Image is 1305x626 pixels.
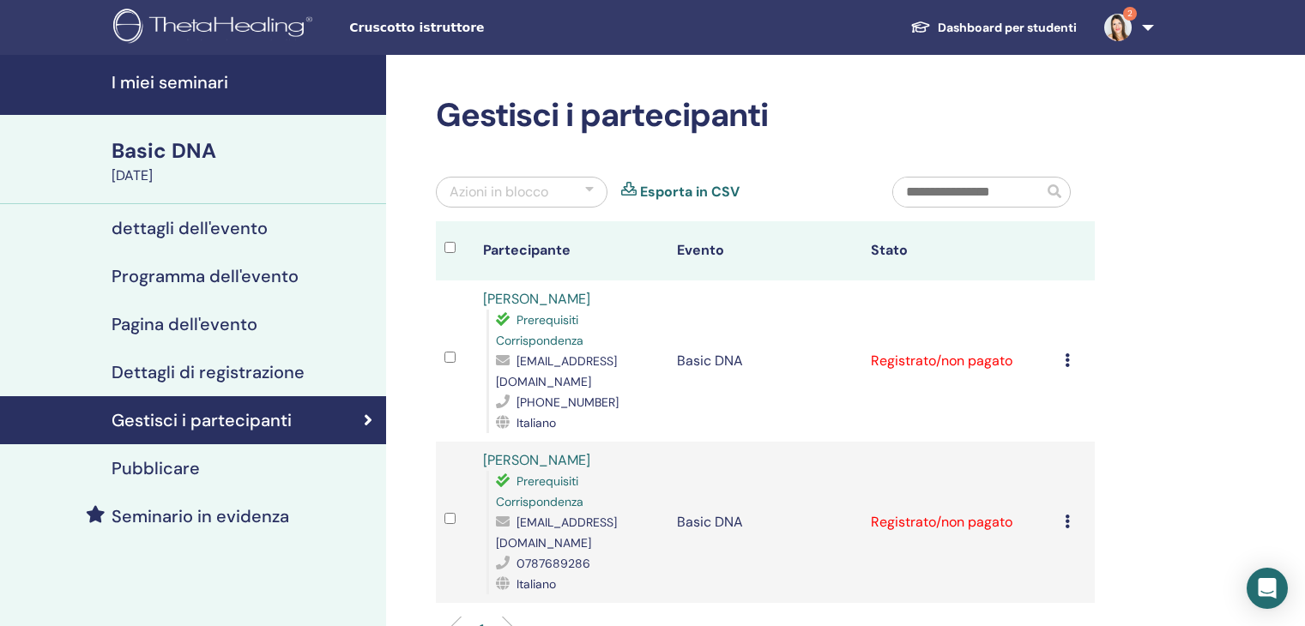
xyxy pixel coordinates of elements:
a: [PERSON_NAME] [483,451,590,469]
th: Stato [862,221,1056,280]
h2: Gestisci i partecipanti [436,96,1095,135]
h4: dettagli dell'evento [112,218,268,238]
span: 0787689286 [517,556,590,571]
span: [EMAIL_ADDRESS][DOMAIN_NAME] [496,515,617,551]
td: Basic DNA [668,442,862,603]
h4: Gestisci i partecipanti [112,410,292,430]
a: [PERSON_NAME] [483,290,590,308]
th: Evento [668,221,862,280]
div: Azioni in blocco [450,182,548,202]
div: Basic DNA [112,136,376,166]
img: logo.png [113,9,318,47]
h4: Dettagli di registrazione [112,362,305,382]
span: [EMAIL_ADDRESS][DOMAIN_NAME] [496,353,617,389]
span: Prerequisiti Corrispondenza [496,473,583,509]
h4: Programma dell'evento [112,266,299,286]
img: graduation-cap-white.svg [910,20,931,34]
div: Open Intercom Messenger [1247,568,1288,609]
h4: Seminario in evidenza [112,506,289,527]
h4: Pagina dell'evento [112,314,257,334]
span: [PHONE_NUMBER] [517,394,619,410]
span: Italiano [517,576,556,592]
td: Basic DNA [668,280,862,442]
span: Cruscotto istruttore [349,19,607,37]
a: Dashboard per studenti [897,12,1091,44]
div: [DATE] [112,166,376,186]
img: default.jpg [1104,14,1132,41]
span: Italiano [517,415,556,430]
h4: I miei seminari [112,72,376,93]
h4: Pubblicare [112,458,200,479]
a: Basic DNA[DATE] [101,136,386,186]
th: Partecipante [474,221,668,280]
span: 2 [1123,7,1137,21]
span: Prerequisiti Corrispondenza [496,312,583,348]
a: Esporta in CSV [640,182,740,202]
